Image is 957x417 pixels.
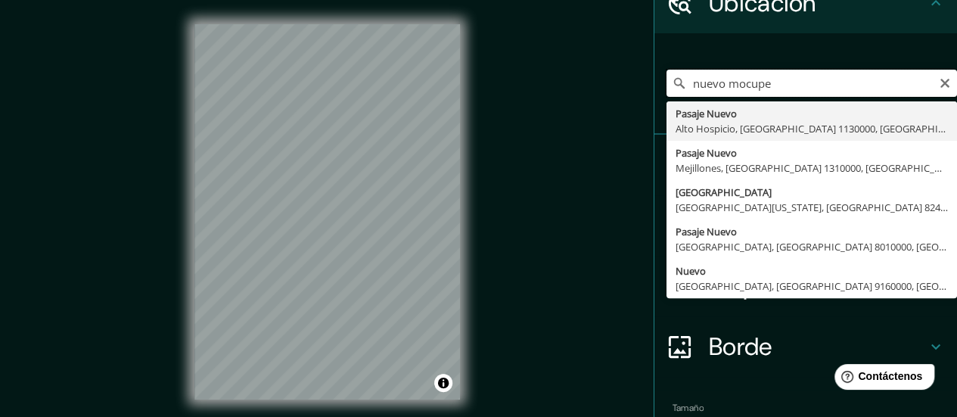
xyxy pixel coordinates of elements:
canvas: Mapa [194,24,460,400]
iframe: Lanzador de widgets de ayuda [822,358,940,400]
div: Disposición [654,256,957,316]
button: Claro [939,75,951,89]
font: Borde [709,331,772,363]
font: Pasaje Nuevo [676,146,737,160]
div: Estilo [654,195,957,256]
font: Tamaño [673,402,704,414]
font: [GEOGRAPHIC_DATA] [676,185,772,199]
button: Activar o desactivar atribución [434,374,452,392]
font: Nuevo [676,264,706,278]
font: Pasaje Nuevo [676,107,737,120]
font: Pasaje Nuevo [676,225,737,238]
div: Borde [654,316,957,377]
div: Patas [654,135,957,195]
input: Elige tu ciudad o zona [666,70,957,97]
